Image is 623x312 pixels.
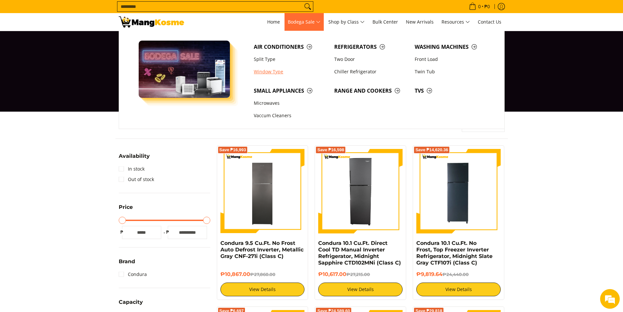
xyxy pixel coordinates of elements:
span: Bulk Center [372,19,398,25]
a: View Details [318,283,403,296]
del: ₱27,860.00 [250,272,275,277]
a: Condura 9.5 Cu.Ft. No Frost Auto Defrost Inverter, Metallic Gray CNF-271i (Class C) [220,240,303,259]
summary: Open [119,259,135,269]
span: Small Appliances [254,87,328,95]
span: Save ₱16,993 [219,148,246,152]
del: ₱27,215.00 [346,272,370,277]
h6: ₱10,867.00 [220,271,305,278]
a: TVs [411,84,492,97]
span: 0 [477,4,482,9]
a: Air Conditioners [251,41,331,53]
img: Condura 9.5 Cu.Ft. No Frost Auto Defrost Inverter, Metallic Gray CNF-271i (Class C) [220,149,305,233]
span: Capacity [119,300,143,305]
span: ₱ [119,229,125,235]
a: Vaccum Cleaners [251,110,331,122]
a: Out of stock [119,174,154,185]
a: Resources [438,13,473,31]
a: Microwaves [251,97,331,109]
span: Refrigerators [334,43,408,51]
a: Shop by Class [325,13,368,31]
span: Brand [119,259,135,264]
a: Twin Tub [411,65,492,78]
summary: Open [119,300,143,310]
a: View Details [220,283,305,296]
a: Two Door [331,53,411,65]
span: Shop by Class [328,18,365,26]
a: Small Appliances [251,84,331,97]
img: Condura 10.1 Cu.Ft. Direct Cool TD Manual Inverter Refrigerator, Midnight Sapphire CTD102MNi (Cla... [318,149,403,233]
span: TVs [415,87,489,95]
summary: Open [119,154,150,164]
a: Contact Us [475,13,505,31]
a: Split Type [251,53,331,65]
img: Class C Home &amp; Business Appliances: Up to 70% Off l Mang Kosme [119,16,184,28]
span: ₱ [164,229,171,235]
span: Air Conditioners [254,43,328,51]
span: Range and Cookers [334,87,408,95]
del: ₱24,440.00 [442,272,469,277]
h6: ₱10,617.00 [318,271,403,278]
button: Search [303,2,313,11]
a: New Arrivals [403,13,437,31]
span: Save ₱16,598 [317,148,344,152]
a: In stock [119,164,145,174]
img: Condura 10.1 Cu.Ft. No Frost, Top Freezer Inverter Refrigerator, Midnight Slate Gray CTF107i (Cla... [416,149,501,233]
span: Washing Machines [415,43,489,51]
a: Front Load [411,53,492,65]
a: Home [264,13,283,31]
span: New Arrivals [406,19,434,25]
a: Bulk Center [369,13,401,31]
a: Condura 10.1 Cu.Ft. No Frost, Top Freezer Inverter Refrigerator, Midnight Slate Gray CTF107i (Cla... [416,240,493,266]
a: Washing Machines [411,41,492,53]
span: Price [119,205,133,210]
span: Home [267,19,280,25]
span: ₱0 [483,4,491,9]
h6: ₱9,819.64 [416,271,501,278]
nav: Main Menu [191,13,505,31]
summary: Open [119,205,133,215]
a: Condura [119,269,147,280]
a: View Details [416,283,501,296]
span: Resources [441,18,470,26]
a: Condura 10.1 Cu.Ft. Direct Cool TD Manual Inverter Refrigerator, Midnight Sapphire CTD102MNi (Cla... [318,240,401,266]
span: Availability [119,154,150,159]
a: Window Type [251,65,331,78]
a: Refrigerators [331,41,411,53]
span: • [467,3,492,10]
span: Save ₱14,620.36 [415,148,448,152]
img: Bodega Sale [139,41,230,98]
a: Chiller Refrigerator [331,65,411,78]
a: Range and Cookers [331,84,411,97]
a: Bodega Sale [285,13,324,31]
span: Bodega Sale [288,18,320,26]
span: Contact Us [478,19,501,25]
